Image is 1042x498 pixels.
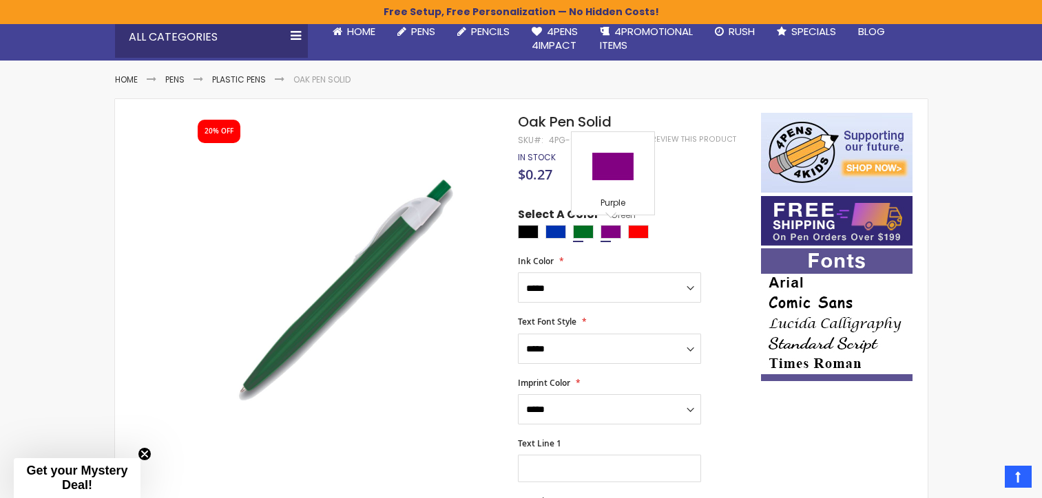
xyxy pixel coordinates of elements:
[628,225,649,239] div: Red
[704,17,766,47] a: Rush
[791,24,836,39] span: Specials
[518,377,570,389] span: Imprint Color
[471,24,510,39] span: Pencils
[115,17,308,58] div: All Categories
[1005,466,1032,488] a: Top
[592,134,736,144] a: Be the first to review this product
[138,447,152,461] button: Close teaser
[858,24,885,39] span: Blog
[761,113,913,193] img: 4pens 4 kids
[347,24,375,39] span: Home
[212,74,266,85] a: Plastic Pens
[165,74,185,85] a: Pens
[322,17,386,47] a: Home
[766,17,847,47] a: Specials
[518,165,552,184] span: $0.27
[575,197,651,211] div: Purple
[205,127,233,136] div: 20% OFF
[446,17,521,47] a: Pencils
[26,464,127,492] span: Get your Mystery Deal!
[599,209,636,221] span: Green
[545,225,566,239] div: Blue
[293,74,351,85] li: Oak Pen Solid
[600,24,693,52] span: 4PROMOTIONAL ITEMS
[532,24,578,52] span: 4Pens 4impact
[386,17,446,47] a: Pens
[518,152,556,163] div: Availability
[518,255,554,267] span: Ink Color
[761,248,913,381] img: font-personalization-examples
[518,151,556,163] span: In stock
[521,17,589,61] a: 4Pens4impact
[573,225,594,239] div: Green
[589,17,704,61] a: 4PROMOTIONALITEMS
[601,225,621,239] div: Purple
[115,74,138,85] a: Home
[518,225,539,239] div: Black
[518,437,561,449] span: Text Line 1
[518,207,599,226] span: Select A Color
[847,17,896,47] a: Blog
[761,196,913,246] img: Free shipping on orders over $199
[411,24,435,39] span: Pens
[14,458,140,498] div: Get your Mystery Deal!Close teaser
[549,135,592,146] div: 4PG-9007
[518,112,612,131] span: Oak Pen Solid
[185,133,500,447] img: oak_solid_side_green_1_1.jpg
[729,24,755,39] span: Rush
[518,316,576,327] span: Text Font Style
[518,134,543,146] strong: SKU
